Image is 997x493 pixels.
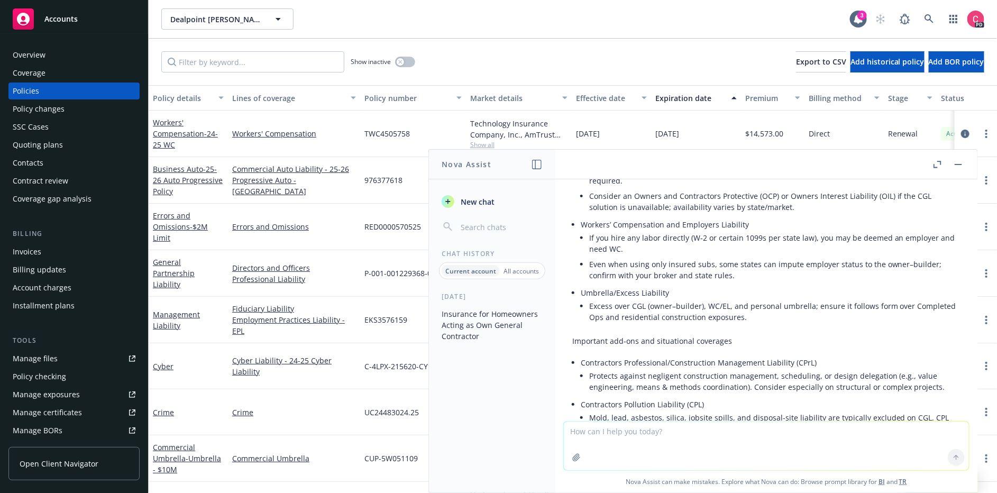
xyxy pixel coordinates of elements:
[879,477,885,486] a: BI
[8,368,140,385] a: Policy checking
[459,220,543,234] input: Search chats
[8,350,140,367] a: Manage files
[980,127,993,140] a: more
[8,335,140,346] div: Tools
[153,407,174,417] a: Crime
[153,257,195,289] a: General Partnership Liability
[8,172,140,189] a: Contract review
[8,404,140,421] a: Manage certificates
[13,422,62,439] div: Manage BORs
[232,93,344,104] div: Lines of coverage
[153,93,212,104] div: Policy details
[741,85,804,111] button: Premium
[153,453,221,474] span: - Umbrella - $10M
[13,368,66,385] div: Policy checking
[581,287,961,298] p: Umbrella/Excess Liability
[980,360,993,372] a: more
[899,477,907,486] a: TR
[149,85,228,111] button: Policy details
[442,159,491,170] h1: Nova Assist
[980,452,993,465] a: more
[13,83,39,99] div: Policies
[576,128,600,139] span: [DATE]
[796,57,846,67] span: Export to CSV
[232,262,356,273] a: Directors and Officers
[437,305,547,345] button: Insurance for Homeowners Acting as Own General Contractor
[153,211,208,243] a: Errors and Omissions
[13,261,66,278] div: Billing updates
[980,174,993,187] a: more
[232,314,356,336] a: Employment Practices Liability - EPL
[589,298,961,325] li: Excess over CGL (owner–builder), WC/EL, and personal umbrella; ensure it follows form over Comple...
[232,128,356,139] a: Workers' Compensation
[232,221,356,232] a: Errors and Omissions
[8,297,140,314] a: Installment plans
[560,471,973,492] span: Nova Assist can make mistakes. Explore what Nova can do: Browse prompt library for and
[576,93,635,104] div: Effective date
[589,257,961,283] li: Even when using only insured subs, some states can impute employer status to the owner–builder; c...
[364,268,436,279] span: P-001-001229368-02
[470,93,556,104] div: Market details
[894,8,916,30] a: Report a Bug
[8,47,140,63] a: Overview
[161,51,344,72] input: Filter by keyword...
[153,361,173,371] a: Cyber
[929,51,984,72] button: Add BOR policy
[429,292,555,301] div: [DATE]
[364,128,410,139] span: TWC4505758
[980,221,993,233] a: more
[857,11,867,20] div: 3
[8,386,140,403] span: Manage exposures
[8,422,140,439] a: Manage BORs
[13,172,68,189] div: Contract review
[459,196,495,207] span: New chat
[364,93,450,104] div: Policy number
[364,314,407,325] span: EKS3576159
[364,361,461,372] span: C-4LPX-215620-CYBER-2025
[13,404,82,421] div: Manage certificates
[20,458,98,469] span: Open Client Navigator
[360,85,466,111] button: Policy number
[745,128,783,139] span: $14,573.00
[429,249,555,258] div: Chat History
[232,303,356,314] a: Fiduciary Liability
[153,117,218,150] a: Workers' Compensation
[888,128,918,139] span: Renewal
[967,11,984,28] img: photo
[8,261,140,278] a: Billing updates
[364,407,419,418] span: UC24483024.25
[13,118,49,135] div: SSC Cases
[232,163,356,197] a: Commercial Auto Liability - 25-26 Progressive Auto - [GEOGRAPHIC_DATA]
[13,350,58,367] div: Manage files
[232,407,356,418] a: Crime
[153,164,223,196] a: Business Auto
[589,230,961,257] li: If you hire any labor directly (W-2 or certain 1099s per state law), you may be deemed an employe...
[13,190,92,207] div: Coverage gap analysis
[153,164,223,196] span: - 25-26 Auto Progressive Policy
[884,85,937,111] button: Stage
[929,57,984,67] span: Add BOR policy
[232,273,356,285] a: Professional Liability
[8,229,140,239] div: Billing
[153,442,221,474] a: Commercial Umbrella
[651,85,741,111] button: Expiration date
[980,406,993,418] a: more
[232,453,356,464] a: Commercial Umbrella
[8,118,140,135] a: SSC Cases
[888,93,921,104] div: Stage
[13,297,75,314] div: Installment plans
[745,93,789,104] div: Premium
[850,51,925,72] button: Add historical policy
[351,57,391,66] span: Show inactive
[13,65,45,81] div: Coverage
[13,136,63,153] div: Quoting plans
[13,386,80,403] div: Manage exposures
[8,243,140,260] a: Invoices
[228,85,360,111] button: Lines of coverage
[232,355,356,377] a: Cyber Liability - 24-25 Cyber Liability
[364,453,418,464] span: CUP-5W051109
[470,140,568,149] span: Show all
[796,51,846,72] button: Export to CSV
[364,221,421,232] span: RED0000570525
[13,47,45,63] div: Overview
